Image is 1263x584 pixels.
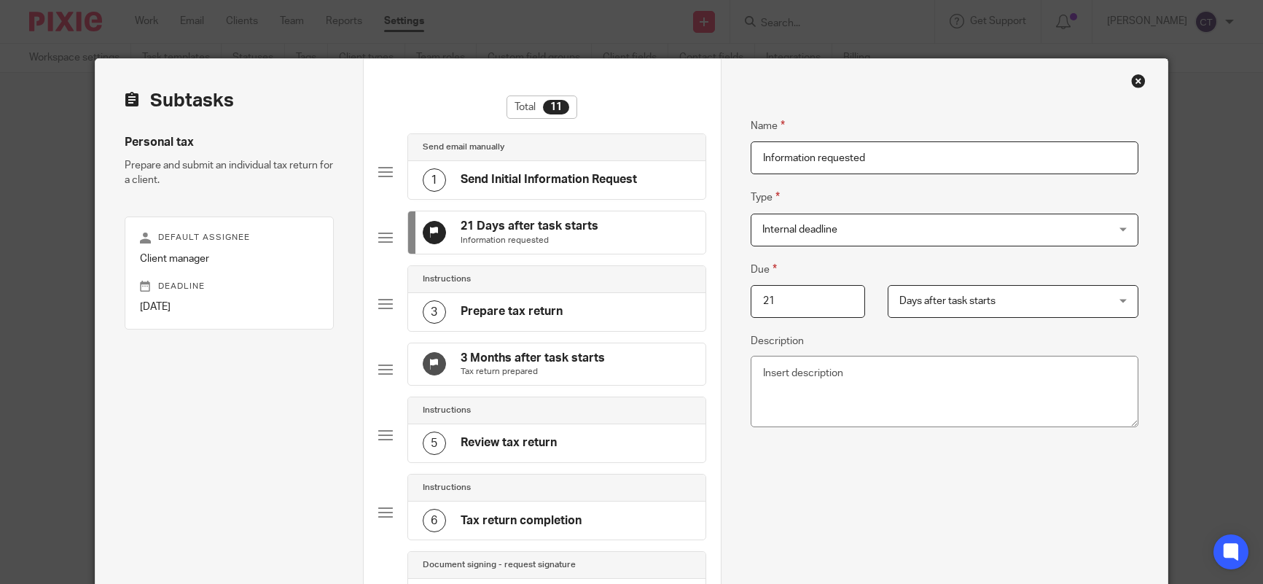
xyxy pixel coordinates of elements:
[461,304,563,319] h4: Prepare tax return
[423,405,471,416] h4: Instructions
[423,482,471,494] h4: Instructions
[543,100,569,114] div: 11
[461,435,557,451] h4: Review tax return
[125,135,334,150] h4: Personal tax
[751,117,785,134] label: Name
[461,351,605,366] h4: 3 Months after task starts
[899,296,996,306] span: Days after task starts
[751,189,780,206] label: Type
[140,281,318,292] p: Deadline
[461,235,598,246] p: Information requested
[751,334,804,349] label: Description
[507,96,577,119] div: Total
[461,513,582,529] h4: Tax return completion
[140,252,318,266] p: Client manager
[140,300,318,314] p: [DATE]
[125,88,234,113] h2: Subtasks
[423,300,446,324] div: 3
[423,559,576,571] h4: Document signing - request signature
[423,273,471,285] h4: Instructions
[461,366,605,378] p: Tax return prepared
[423,141,504,153] h4: Send email manually
[423,168,446,192] div: 1
[423,509,446,532] div: 6
[1131,74,1146,88] div: Close this dialog window
[751,261,777,278] label: Due
[762,225,837,235] span: Internal deadline
[125,158,334,188] p: Prepare and submit an individual tax return for a client.
[423,432,446,455] div: 5
[461,172,637,187] h4: Send Initial Information Request
[140,232,318,244] p: Default assignee
[461,219,598,234] h4: 21 Days after task starts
